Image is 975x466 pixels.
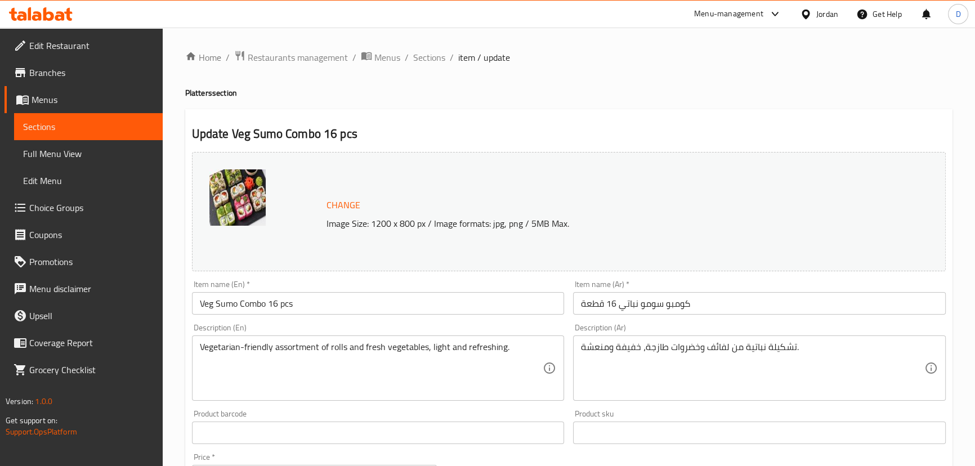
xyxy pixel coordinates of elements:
[5,329,163,356] a: Coverage Report
[955,8,960,20] span: D
[29,255,154,268] span: Promotions
[192,292,565,315] input: Enter name En
[322,194,365,217] button: Change
[185,87,952,98] h4: Platters section
[192,422,565,444] input: Please enter product barcode
[322,217,861,230] p: Image Size: 1200 x 800 px / Image formats: jpg, png / 5MB Max.
[327,197,360,213] span: Change
[248,51,348,64] span: Restaurants management
[5,32,163,59] a: Edit Restaurant
[374,51,400,64] span: Menus
[5,356,163,383] a: Grocery Checklist
[14,167,163,194] a: Edit Menu
[32,93,154,106] span: Menus
[23,147,154,160] span: Full Menu View
[185,50,952,65] nav: breadcrumb
[23,120,154,133] span: Sections
[14,140,163,167] a: Full Menu View
[5,275,163,302] a: Menu disclaimer
[573,422,946,444] input: Please enter product sku
[6,413,57,428] span: Get support on:
[29,282,154,295] span: Menu disclaimer
[29,201,154,214] span: Choice Groups
[5,59,163,86] a: Branches
[458,51,510,64] span: item / update
[29,363,154,377] span: Grocery Checklist
[35,394,52,409] span: 1.0.0
[29,309,154,322] span: Upsell
[573,292,946,315] input: Enter name Ar
[694,7,763,21] div: Menu-management
[29,228,154,241] span: Coupons
[234,50,348,65] a: Restaurants management
[413,51,445,64] a: Sections
[450,51,454,64] li: /
[5,221,163,248] a: Coupons
[352,51,356,64] li: /
[226,51,230,64] li: /
[209,169,266,226] img: veg_sumo_combo_16_pcs638954425803693536.jpg
[192,126,946,142] h2: Update Veg Sumo Combo 16 pcs
[29,66,154,79] span: Branches
[6,394,33,409] span: Version:
[14,113,163,140] a: Sections
[5,86,163,113] a: Menus
[5,248,163,275] a: Promotions
[5,194,163,221] a: Choice Groups
[6,424,77,439] a: Support.OpsPlatform
[361,50,400,65] a: Menus
[5,302,163,329] a: Upsell
[200,342,543,395] textarea: Vegetarian-friendly assortment of rolls and fresh vegetables, light and refreshing.
[23,174,154,187] span: Edit Menu
[29,336,154,349] span: Coverage Report
[816,8,838,20] div: Jordan
[581,342,924,395] textarea: تشكيلة نباتية من لفائف وخضروات طازجة، خفيفة ومنعشة.
[29,39,154,52] span: Edit Restaurant
[405,51,409,64] li: /
[185,51,221,64] a: Home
